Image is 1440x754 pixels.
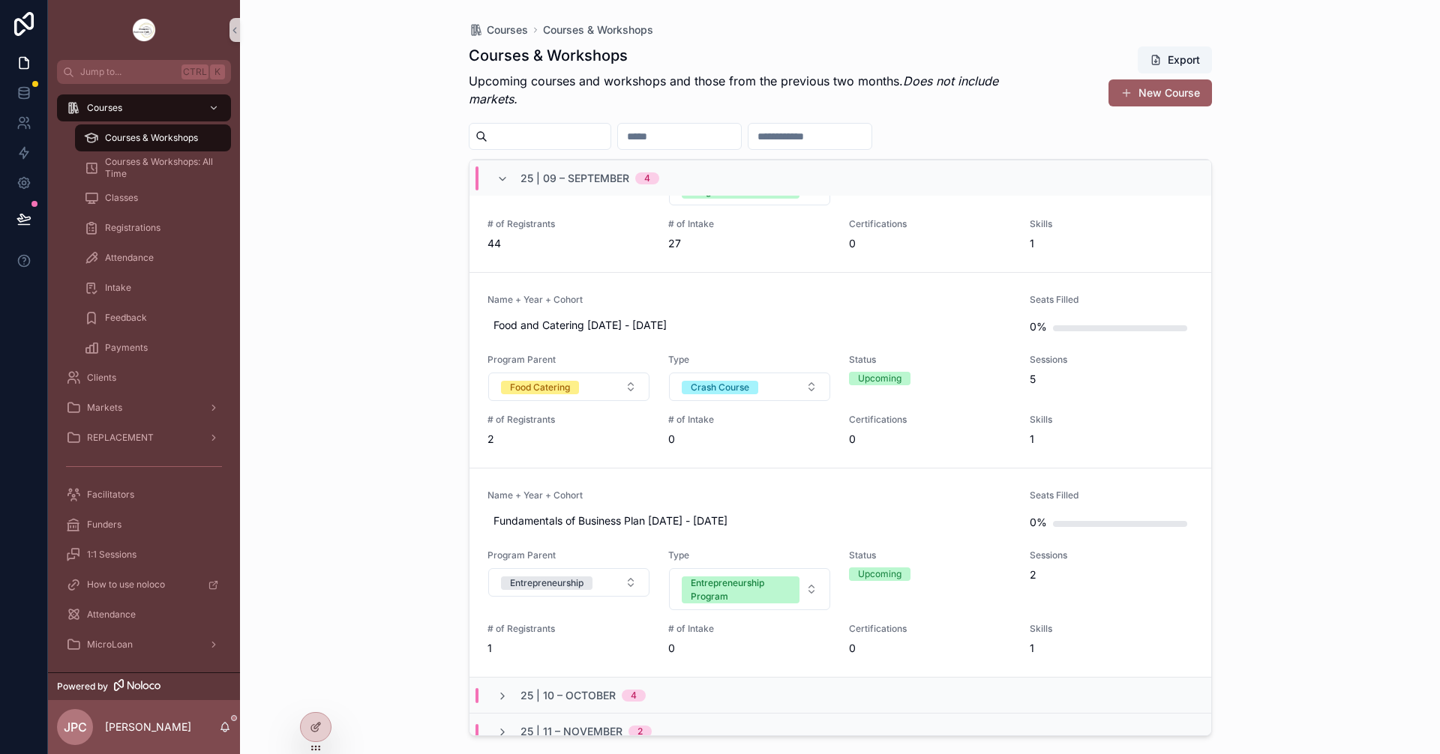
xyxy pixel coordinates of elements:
a: Funders [57,511,231,538]
a: Markets [57,394,231,421]
span: JPC [64,718,87,736]
span: Sessions [1030,549,1192,561]
span: 25 | 10 – October [520,688,616,703]
a: Facilitators [57,481,231,508]
div: scrollable content [48,84,240,672]
a: Name + Year + CohortFood and Catering [DATE] - [DATE]Seats Filled0%Program ParentSelect ButtonTyp... [469,272,1211,468]
button: Select Button [669,373,830,401]
span: Seats Filled [1030,489,1192,501]
div: Food Catering [510,381,570,394]
button: New Course [1108,79,1212,106]
p: [PERSON_NAME] [105,720,191,735]
span: Courses [487,22,528,37]
a: MicroLoan [57,631,231,658]
span: MicroLoan [87,639,133,651]
a: Attendance [75,244,231,271]
a: Registrations [75,214,231,241]
a: Intake [75,274,231,301]
span: 5 [1030,372,1192,387]
span: 2 [487,432,650,447]
a: Powered by [48,672,240,700]
div: Upcoming [858,567,901,581]
a: Payments [75,334,231,361]
span: Skills [1030,218,1192,230]
span: # of Intake [668,623,831,635]
span: 25 | 11 – November [520,724,622,739]
a: Name + Year + CohortFundamentals of Business Plan [DATE] - [DATE]Seats Filled0%Program ParentSele... [469,468,1211,677]
span: Feedback [105,312,147,324]
div: Entrepreneurship [510,576,583,590]
div: Crash Course [691,381,749,394]
a: Courses [469,22,528,37]
a: REPLACEMENT [57,424,231,451]
span: Certifications [849,623,1012,635]
span: Skills [1030,414,1192,426]
span: Intake [105,282,131,294]
span: Seats Filled [1030,294,1192,306]
span: Attendance [87,609,136,621]
span: Certifications [849,414,1012,426]
span: # of Registrants [487,623,650,635]
span: 1 [487,641,650,656]
button: Select Button [669,568,830,610]
span: Markets [87,402,122,414]
span: Sessions [1030,354,1192,366]
span: Program Parent [487,549,650,561]
span: # of Intake [668,414,831,426]
span: 1 [1030,641,1192,656]
span: Jump to... [80,66,175,78]
div: 2 [637,726,643,738]
span: How to use noloco [87,579,165,591]
span: # of Intake [668,218,831,230]
span: Attendance [105,252,154,264]
span: Certifications [849,218,1012,230]
span: Program Parent [487,354,650,366]
div: Upcoming [858,372,901,385]
span: Ctrl [181,64,208,79]
span: 0 [849,432,1012,447]
span: 0 [849,236,1012,251]
img: App logo [132,18,156,42]
span: Facilitators [87,489,134,501]
span: 27 [668,236,831,251]
span: 25 | 09 – September [520,171,629,186]
span: Skills [1030,623,1192,635]
span: Status [849,354,1012,366]
span: Fundamentals of Business Plan [DATE] - [DATE] [493,513,1006,528]
button: Select Button [488,373,649,401]
div: Entrepreneurship Program [691,576,790,603]
a: How to use noloco [57,571,231,598]
a: Courses & Workshops: All Time [75,154,231,181]
span: 44 [487,236,650,251]
div: 4 [644,172,650,184]
span: 2 [1030,567,1192,582]
span: Type [668,549,831,561]
span: 0 [668,641,831,656]
div: 4 [631,690,637,702]
a: 1:1 Sessions [57,541,231,568]
span: Classes [105,192,138,204]
span: Courses & Workshops [105,132,198,144]
div: 0% [1030,507,1047,537]
span: Funders [87,519,121,531]
span: 0 [849,641,1012,656]
span: Clients [87,372,116,384]
a: Courses & Workshops [543,22,653,37]
span: Registrations [105,222,160,234]
span: # of Registrants [487,414,650,426]
span: Food and Catering [DATE] - [DATE] [493,318,1006,333]
div: 0% [1030,312,1047,342]
span: Name + Year + Cohort [487,294,1012,306]
span: 1 [1030,236,1192,251]
a: Classes [75,184,231,211]
button: Export [1138,46,1212,73]
span: Courses [87,102,122,114]
span: Payments [105,342,148,354]
span: Powered by [57,681,108,693]
a: Clients [57,364,231,391]
button: Select Button [488,568,649,597]
em: Does not include markets. [469,73,998,106]
span: K [211,66,223,78]
p: Upcoming courses and workshops and those from the previous two months. [469,72,1024,108]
